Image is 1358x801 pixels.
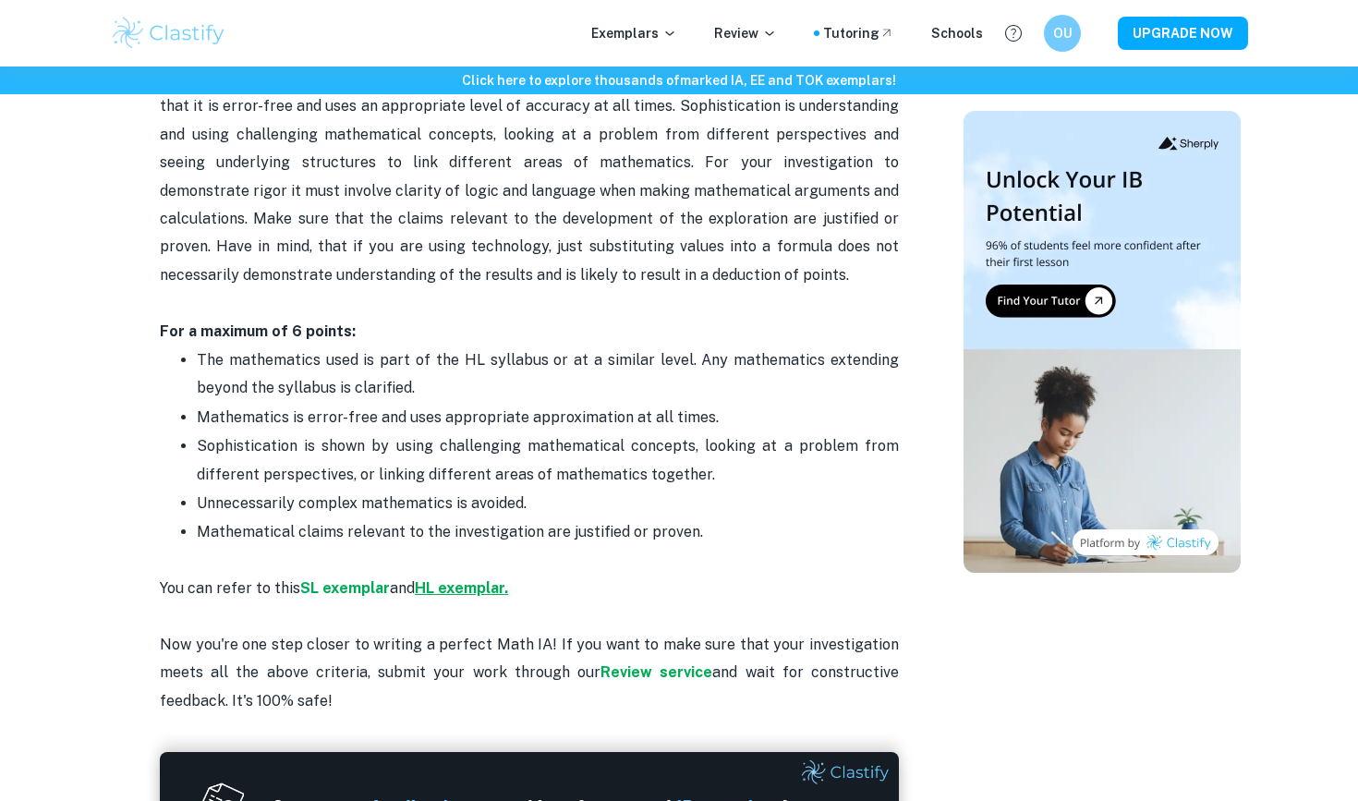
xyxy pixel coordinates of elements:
[998,18,1029,49] button: Help and Feedback
[931,23,983,43] a: Schools
[197,494,527,512] span: Unnecessarily complex mathematics is avoided.
[197,408,719,426] span: Mathematics is error-free and uses appropriate approximation at all times.
[1118,17,1248,50] button: UPGRADE NOW
[4,70,1354,91] h6: Click here to explore thousands of marked IA, EE and TOK exemplars !
[300,579,390,597] a: SL exemplar
[1044,15,1081,52] button: OU
[964,111,1241,573] img: Thumbnail
[415,579,508,597] a: HL exemplar.
[591,23,677,43] p: Exemplars
[160,579,300,597] span: You can refer to this
[390,579,415,597] span: and
[1052,23,1073,43] h6: OU
[197,351,903,396] span: The mathematics used is part of the HL syllabus or at a similar level. Any mathematics extending ...
[823,23,894,43] a: Tutoring
[600,663,712,681] a: Review service
[160,547,899,715] p: Now you're one step closer to writing a perfect Math IA! If you want to make sure that your inves...
[197,523,703,540] span: Mathematical claims relevant to the investigation are justified or proven.
[197,437,903,482] span: Sophistication is shown by using challenging mathematical concepts, looking at a problem from dif...
[714,23,777,43] p: Review
[160,322,356,340] strong: For a maximum of 6 points:
[160,69,903,284] span: The mathematics explored should be part of the HL syllabus or at its level. Precise mathematics m...
[110,15,227,52] img: Clastify logo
